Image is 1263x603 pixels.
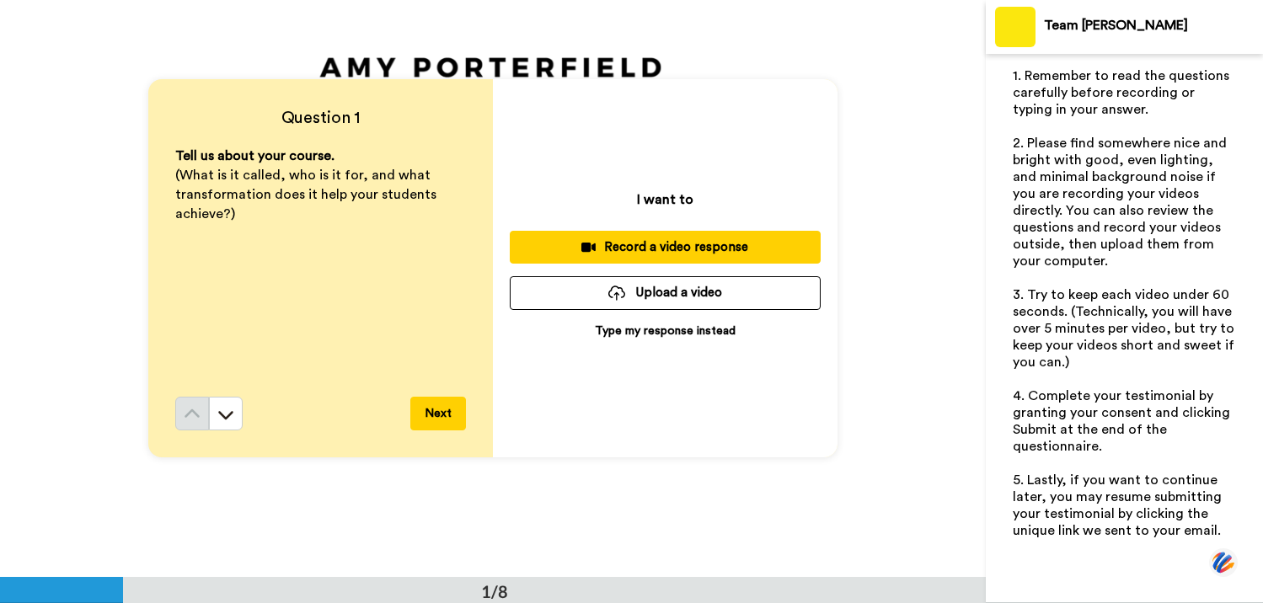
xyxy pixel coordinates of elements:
h4: Question 1 [175,106,466,130]
span: 3. Try to keep each video under 60 seconds. (Technically, you will have over 5 minutes per video,... [1013,288,1238,369]
img: Profile Image [995,7,1036,47]
button: Upload a video [510,276,821,309]
img: svg+xml;base64,PHN2ZyB3aWR0aD0iNDQiIGhlaWdodD0iNDQiIHZpZXdCb3g9IjAgMCA0NCA0NCIgZmlsbD0ibm9uZSIgeG... [1209,547,1238,578]
p: I want to [637,189,693,210]
span: 5. Lastly, if you want to continue later, you may resume submitting your testimonial by clicking ... [1013,473,1225,537]
button: Record a video response [510,231,821,264]
button: Next [410,397,466,430]
span: Tell us about your course. [175,149,334,163]
p: Type my response instead [595,323,736,339]
span: 4. Complete your testimonial by granting your consent and clicking Submit at the end of the quest... [1013,389,1234,453]
span: 2. Please find somewhere nice and bright with good, even lighting, and minimal background noise i... [1013,136,1230,268]
div: Team [PERSON_NAME] [1044,18,1262,34]
div: 1/8 [454,579,535,603]
span: 1. Remember to read the questions carefully before recording or typing in your answer. [1013,69,1233,116]
div: Record a video response [523,238,807,256]
span: (What is it called, who is it for, and what transformation does it help your students achieve?) [175,168,440,221]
